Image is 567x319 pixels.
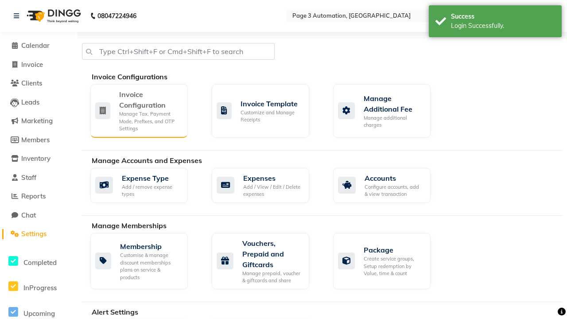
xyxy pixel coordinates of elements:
div: Manage additional charges [364,114,423,129]
a: Leads [2,97,75,108]
span: Completed [23,258,57,267]
div: Expenses [243,173,302,183]
div: Package [364,245,423,255]
a: AccountsConfigure accounts, add & view transaction [333,168,441,203]
span: Marketing [21,117,53,125]
span: Reports [21,192,46,200]
a: MembershipCustomise & manage discount memberships plans on service & products [90,233,198,289]
span: Clients [21,79,42,87]
a: Members [2,135,75,145]
div: Membership [120,241,181,252]
a: Invoice ConfigurationManage Tax, Payment Mode, Prefixes, and OTP Settings [90,84,198,138]
a: Chat [2,210,75,221]
div: Manage prepaid, voucher & giftcards and share [242,270,302,284]
a: Expense TypeAdd / remove expense types [90,168,198,203]
span: Staff [21,173,36,182]
div: Invoice Configuration [119,89,181,110]
img: logo [23,4,83,28]
a: Vouchers, Prepaid and GiftcardsManage prepaid, voucher & giftcards and share [212,233,320,289]
div: Manage Additional Fee [364,93,423,114]
span: Leads [21,98,39,106]
a: Settings [2,229,75,239]
div: Create service groups, Setup redemption by Value, time & count [364,255,423,277]
a: Marketing [2,116,75,126]
div: Accounts [365,173,423,183]
div: Login Successfully. [451,21,555,31]
div: Success [451,12,555,21]
span: Settings [21,230,47,238]
div: Configure accounts, add & view transaction [365,183,423,198]
a: Staff [2,173,75,183]
span: Invoice [21,60,43,69]
a: Invoice [2,60,75,70]
a: Inventory [2,154,75,164]
span: Members [21,136,50,144]
div: Vouchers, Prepaid and Giftcards [242,238,302,270]
input: Type Ctrl+Shift+F or Cmd+Shift+F to search [82,43,275,60]
a: PackageCreate service groups, Setup redemption by Value, time & count [333,233,441,289]
div: Invoice Template [241,98,302,109]
div: Customise & manage discount memberships plans on service & products [120,252,181,281]
span: Chat [21,211,36,219]
span: Upcoming [23,309,55,318]
a: Clients [2,78,75,89]
b: 08047224946 [97,4,136,28]
a: Manage Additional FeeManage additional charges [333,84,441,138]
a: Invoice TemplateCustomize and Manage Receipts [212,84,320,138]
span: Inventory [21,154,50,163]
span: InProgress [23,284,57,292]
div: Customize and Manage Receipts [241,109,302,124]
span: Calendar [21,41,50,50]
div: Add / View / Edit / Delete expenses [243,183,302,198]
div: Manage Tax, Payment Mode, Prefixes, and OTP Settings [119,110,181,132]
div: Add / remove expense types [122,183,181,198]
a: Calendar [2,41,75,51]
div: Expense Type [122,173,181,183]
a: Reports [2,191,75,202]
a: ExpensesAdd / View / Edit / Delete expenses [212,168,320,203]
